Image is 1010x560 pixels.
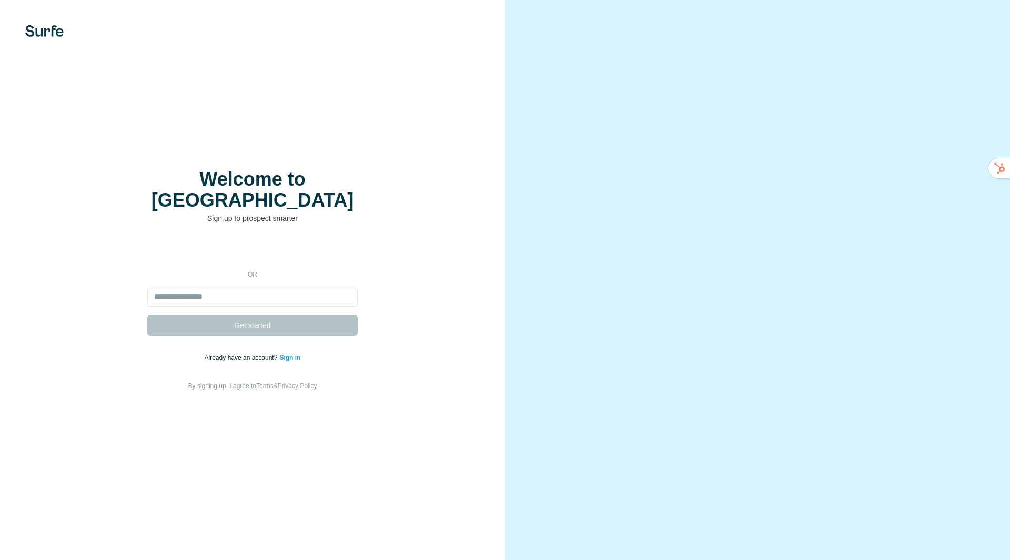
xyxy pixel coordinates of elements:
[279,354,300,361] a: Sign in
[256,382,274,390] a: Terms
[25,25,64,37] img: Surfe's logo
[188,382,317,390] span: By signing up, I agree to &
[147,213,358,223] p: Sign up to prospect smarter
[278,382,317,390] a: Privacy Policy
[236,270,269,279] p: or
[205,354,280,361] span: Already have an account?
[142,239,363,262] iframe: Sign in with Google Button
[147,169,358,211] h1: Welcome to [GEOGRAPHIC_DATA]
